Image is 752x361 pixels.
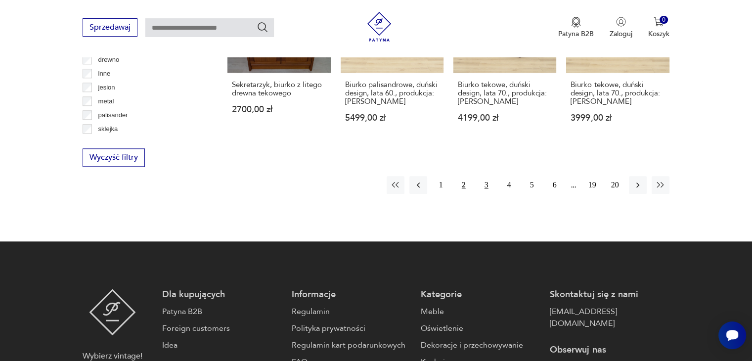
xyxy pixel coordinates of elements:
[421,322,540,334] a: Oświetlenie
[558,17,594,39] button: Patyna B2B
[257,21,268,33] button: Szukaj
[345,114,439,122] p: 5499,00 zł
[571,114,664,122] p: 3999,00 zł
[432,176,450,194] button: 1
[232,81,326,97] h3: Sekretarzyk, biurko z litego drewna tekowego
[550,344,669,356] p: Obserwuj nas
[83,18,137,37] button: Sprzedawaj
[292,322,411,334] a: Polityka prywatności
[616,17,626,27] img: Ikonka użytkownika
[421,339,540,351] a: Dekoracje i przechowywanie
[648,29,669,39] p: Koszyk
[98,54,120,65] p: drewno
[98,96,114,107] p: metal
[162,322,281,334] a: Foreign customers
[660,16,668,24] div: 0
[292,306,411,317] a: Regulamin
[550,306,669,329] a: [EMAIL_ADDRESS][DOMAIN_NAME]
[421,289,540,301] p: Kategorie
[455,176,473,194] button: 2
[550,289,669,301] p: Skontaktuj się z nami
[98,110,128,121] p: palisander
[558,29,594,39] p: Patyna B2B
[610,29,632,39] p: Zaloguj
[98,68,111,79] p: inne
[292,289,411,301] p: Informacje
[606,176,624,194] button: 20
[571,81,664,106] h3: Biurko tekowe, duński design, lata 70., produkcja: [PERSON_NAME]
[558,17,594,39] a: Ikona medaluPatyna B2B
[648,17,669,39] button: 0Koszyk
[583,176,601,194] button: 19
[292,339,411,351] a: Regulamin kart podarunkowych
[610,17,632,39] button: Zaloguj
[98,82,115,93] p: jesion
[571,17,581,28] img: Ikona medalu
[98,124,118,135] p: sklejka
[232,105,326,114] p: 2700,00 zł
[500,176,518,194] button: 4
[718,321,746,349] iframe: Smartsupp widget button
[83,148,145,167] button: Wyczyść filtry
[523,176,541,194] button: 5
[98,137,113,148] p: szkło
[458,114,552,122] p: 4199,00 zł
[546,176,564,194] button: 6
[364,12,394,42] img: Patyna - sklep z meblami i dekoracjami vintage
[162,306,281,317] a: Patyna B2B
[478,176,495,194] button: 3
[162,339,281,351] a: Idea
[458,81,552,106] h3: Biurko tekowe, duński design, lata 70., produkcja: [PERSON_NAME]
[83,25,137,32] a: Sprzedawaj
[421,306,540,317] a: Meble
[89,289,136,335] img: Patyna - sklep z meblami i dekoracjami vintage
[654,17,664,27] img: Ikona koszyka
[345,81,439,106] h3: Biurko palisandrowe, duński design, lata 60., produkcja: [PERSON_NAME]
[162,289,281,301] p: Dla kupujących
